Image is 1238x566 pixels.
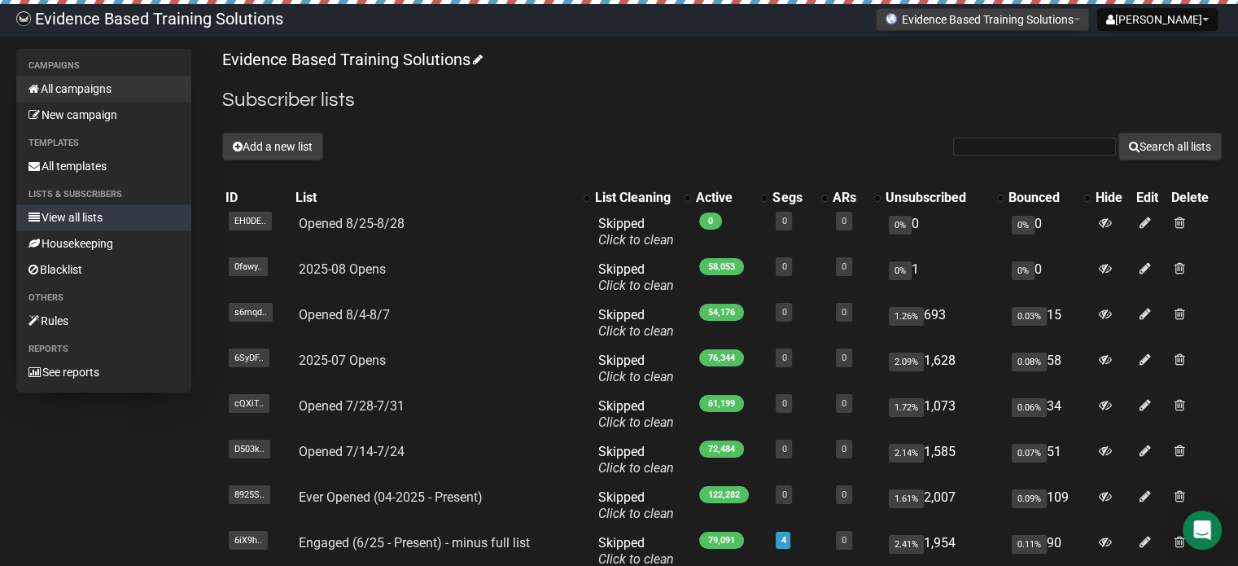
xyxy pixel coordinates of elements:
th: Delete: No sort applied, sorting is disabled [1168,186,1222,209]
th: Unsubscribed: No sort applied, activate to apply an ascending sort [882,186,1005,209]
td: 0 [1005,255,1092,301]
a: New campaign [16,102,191,128]
a: Opened 8/25-8/28 [299,216,405,231]
span: 6SyDF.. [229,349,269,367]
a: 0 [781,307,786,318]
td: 2,007 [882,483,1005,529]
span: 0.06% [1012,398,1047,417]
span: 1.72% [889,398,924,417]
td: 0 [1005,209,1092,255]
th: List: No sort applied, activate to apply an ascending sort [292,186,592,209]
th: Bounced: No sort applied, activate to apply an ascending sort [1005,186,1092,209]
span: Skipped [598,261,674,293]
li: Reports [16,340,191,359]
a: Click to clean [598,278,674,293]
td: 34 [1005,392,1092,437]
th: Hide: No sort applied, sorting is disabled [1092,186,1133,209]
a: 0 [781,353,786,363]
span: 54,176 [699,304,744,321]
span: 0.09% [1012,489,1047,508]
div: Open Intercom Messenger [1183,511,1222,550]
div: Edit [1136,190,1165,206]
button: [PERSON_NAME] [1097,8,1218,31]
a: 0 [781,489,786,500]
th: List Cleaning: No sort applied, activate to apply an ascending sort [592,186,693,209]
a: View all lists [16,204,191,230]
a: Click to clean [598,415,674,430]
li: Campaigns [16,56,191,76]
div: List [295,190,575,206]
span: 76,344 [699,349,744,366]
span: 0.11% [1012,535,1047,554]
div: Bounced [1008,190,1076,206]
span: 0fawy.. [229,257,268,276]
a: 0 [842,444,846,454]
td: 1,585 [882,437,1005,483]
th: ID: No sort applied, sorting is disabled [222,186,292,209]
span: 2.09% [889,353,924,371]
span: 79,091 [699,532,744,549]
img: favicons [885,12,898,25]
span: 0% [889,216,912,235]
td: 693 [882,301,1005,346]
a: See reports [16,359,191,385]
span: 72,484 [699,441,744,458]
div: Unsubscribed [886,190,989,206]
div: Hide [1096,190,1130,206]
li: Templates [16,134,191,153]
a: 0 [842,535,846,546]
td: 109 [1005,483,1092,529]
li: Others [16,288,191,308]
span: Skipped [598,489,674,521]
span: 2.41% [889,535,924,554]
a: 0 [842,489,846,500]
a: All templates [16,153,191,179]
td: 0 [882,209,1005,255]
td: 58 [1005,346,1092,392]
th: Active: No sort applied, activate to apply an ascending sort [693,186,769,209]
div: ARs [833,190,866,206]
img: 6a635aadd5b086599a41eda90e0773ac [16,11,31,26]
a: Click to clean [598,232,674,248]
span: 6iX9h.. [229,531,268,550]
a: 0 [781,444,786,454]
a: 2025-08 Opens [299,261,386,277]
button: Evidence Based Training Solutions [876,8,1089,31]
a: Click to clean [598,369,674,384]
a: Click to clean [598,323,674,339]
a: 0 [842,307,846,318]
span: Skipped [598,353,674,384]
a: 0 [842,353,846,363]
a: Housekeeping [16,230,191,257]
td: 51 [1005,437,1092,483]
td: 1,628 [882,346,1005,392]
span: 0 [699,213,722,230]
div: Active [696,190,753,206]
span: 0% [889,261,912,280]
td: 15 [1005,301,1092,346]
td: 1 [882,255,1005,301]
span: 1.26% [889,307,924,326]
th: Segs: No sort applied, activate to apply an ascending sort [769,186,829,209]
a: 4 [781,535,785,546]
span: 0.03% [1012,307,1047,326]
div: List Cleaning [595,190,676,206]
div: Delete [1171,190,1218,206]
a: 0 [781,216,786,226]
span: 61,199 [699,395,744,412]
a: Engaged (6/25 - Present) - minus full list [299,535,530,551]
span: s6mqd.. [229,303,273,322]
a: Opened 8/4-8/7 [299,307,390,322]
a: 0 [842,261,846,272]
span: 122,282 [699,486,749,503]
th: ARs: No sort applied, activate to apply an ascending sort [829,186,882,209]
span: D503k.. [229,440,270,459]
span: Skipped [598,444,674,476]
a: Rules [16,308,191,334]
span: Skipped [598,307,674,339]
span: cQXiT.. [229,394,269,413]
span: 0.08% [1012,353,1047,371]
li: Lists & subscribers [16,185,191,204]
a: 2025-07 Opens [299,353,386,368]
a: 0 [781,398,786,409]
